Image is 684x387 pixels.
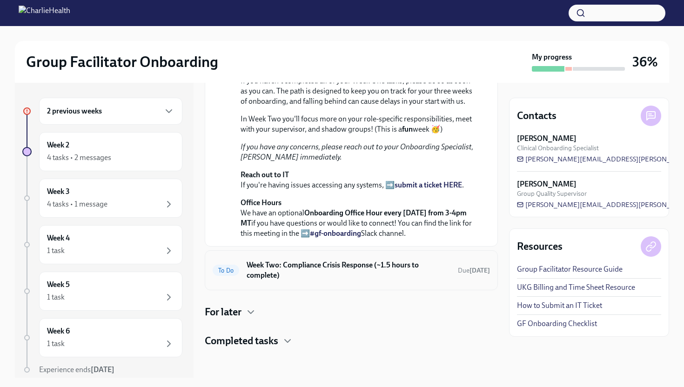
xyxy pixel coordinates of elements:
img: CharlieHealth [19,6,70,20]
h4: Completed tasks [205,334,278,348]
p: In Week Two you'll focus more on your role-specific responsibilities, meet with your supervisor, ... [241,114,475,134]
strong: My progress [532,52,572,62]
strong: Onboarding Office Hour every [DATE] from 3-4pm MT [241,208,467,227]
a: How to Submit an IT Ticket [517,300,602,311]
span: Clinical Onboarding Specialist [517,144,599,153]
strong: Reach out to IT [241,170,289,179]
span: Experience ends [39,365,114,374]
strong: [PERSON_NAME] [517,179,577,189]
a: Week 51 task [22,272,182,311]
p: If you haven't completed all of your Week One tasks, please do so as soon as you can. The path is... [241,76,475,107]
div: For later [205,305,498,319]
a: Week 34 tasks • 1 message [22,179,182,218]
h6: Week Two: Compliance Crisis Response (~1.5 hours to complete) [247,260,450,280]
h4: Resources [517,240,563,254]
a: Group Facilitator Resource Guide [517,264,623,274]
div: Completed tasks [205,334,498,348]
div: 4 tasks • 2 messages [47,153,111,163]
h6: Week 6 [47,326,70,336]
p: If you're having issues accessing any systems, ➡️ . [241,170,475,190]
h4: Contacts [517,109,557,123]
h6: Week 4 [47,233,70,243]
a: Week 41 task [22,225,182,264]
a: #gf-onboarding [310,229,361,238]
div: 4 tasks • 1 message [47,199,107,209]
span: Group Quality Supervisor [517,189,587,198]
span: September 22nd, 2025 10:00 [458,266,490,275]
h4: For later [205,305,241,319]
span: Due [458,267,490,274]
a: To DoWeek Two: Compliance Crisis Response (~1.5 hours to complete)Due[DATE] [213,258,490,282]
a: Week 24 tasks • 2 messages [22,132,182,171]
strong: [DATE] [469,267,490,274]
a: GF Onboarding Checklist [517,319,597,329]
strong: fun [402,125,413,133]
p: We have an optional if you have questions or would like to connect! You can find the link for thi... [241,198,475,239]
div: 2 previous weeks [39,98,182,125]
a: submit a ticket HERE [395,180,462,189]
div: 1 task [47,292,65,302]
h6: Week 5 [47,280,70,290]
h2: Group Facilitator Onboarding [26,53,218,71]
span: To Do [213,267,239,274]
div: 1 task [47,339,65,349]
div: 1 task [47,246,65,256]
h6: 2 previous weeks [47,106,102,116]
h6: Week 2 [47,140,69,150]
strong: [PERSON_NAME] [517,133,577,144]
strong: [DATE] [91,365,114,374]
h3: 36% [632,53,658,70]
strong: Office Hours [241,198,282,207]
em: If you have any concerns, please reach out to your Onboarding Specialist, [PERSON_NAME] immediately. [241,142,473,161]
a: UKG Billing and Time Sheet Resource [517,282,635,293]
h6: Week 3 [47,187,70,197]
a: Week 61 task [22,318,182,357]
